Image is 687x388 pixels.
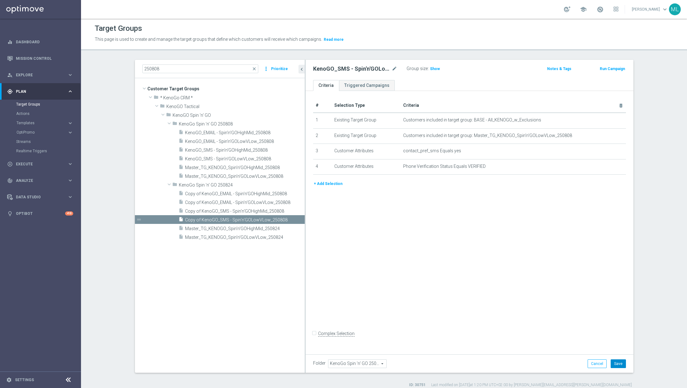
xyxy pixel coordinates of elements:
button: play_circle_outline Execute keyboard_arrow_right [7,162,74,167]
span: Master_TG_KENOGO_Spin&#x27;n&#x27;GOHighMid_250808 [185,165,305,170]
i: equalizer [7,39,13,45]
i: folder [160,103,165,111]
a: Triggered Campaigns [339,80,395,91]
div: Streams [16,137,80,146]
i: gps_fixed [7,89,13,94]
div: Templates [17,121,67,125]
span: Master_TG_KENOGO_Spin'n'GOHighMid_250824 [185,226,305,231]
span: Customers included in target group: BASE - All_KENOGO_w_Exclusions [403,117,541,123]
a: Streams [16,139,65,144]
label: Complex Selection [318,331,355,337]
i: folder [166,112,171,119]
span: KenoGo Spin 'n' GO 250824 [179,182,305,188]
label: : [428,66,429,71]
button: equalizer Dashboard [7,40,74,45]
i: keyboard_arrow_right [67,177,73,183]
span: KenoGO Spin &#x27;n&#x27; GO [173,113,305,118]
span: contact_pref_sms Equals yes [403,148,461,154]
div: Data Studio keyboard_arrow_right [7,195,74,200]
span: Customer Target Groups [147,84,305,93]
button: Mission Control [7,56,74,61]
i: insert_drive_file [179,217,184,224]
i: folder [172,121,177,128]
span: Show [430,67,440,71]
button: lightbulb Optibot +10 [7,211,74,216]
td: Existing Target Group [332,113,401,128]
label: Folder [313,361,326,366]
a: Dashboard [16,34,73,50]
button: Templates keyboard_arrow_right [16,121,74,125]
button: gps_fixed Plan keyboard_arrow_right [7,89,74,94]
div: OptiPromo [17,130,67,134]
button: Prioritize [270,65,289,73]
span: KenoGO_EMAIL - Spin&#x27;n&#x27;GOHighMid_250808 [185,130,305,135]
span: Master_TG_KENOGO_Spin&#x27;n&#x27;GOLowVLow_250808 [185,174,305,179]
span: Data Studio [16,195,67,199]
a: Optibot [16,205,65,222]
td: 2 [313,128,332,144]
h1: Target Groups [95,24,142,33]
a: Realtime Triggers [16,149,65,154]
i: keyboard_arrow_right [67,88,73,94]
span: KenoGO_SMS - Spin&#x27;n&#x27;GOHighMid_250808 [185,148,305,153]
span: KenoGO Tactical [166,104,305,109]
span: Phone Verification Status Equals VERIFIED [403,164,486,169]
i: insert_drive_file [179,164,184,172]
span: OptiPromo [17,130,61,134]
button: Save [611,359,626,368]
i: insert_drive_file [179,173,184,180]
i: keyboard_arrow_right [67,194,73,200]
span: Copy of KenoGO_SMS - Spin'n'GOLowVLow_250808 [185,217,305,223]
td: 3 [313,144,332,159]
div: +10 [65,211,73,215]
div: Dashboard [7,34,73,50]
span: Execute [16,162,67,166]
i: keyboard_arrow_right [67,120,73,126]
i: insert_drive_file [179,199,184,206]
i: settings [6,377,12,383]
span: keyboard_arrow_down [661,6,668,13]
i: more_vert [263,64,269,73]
div: OptiPromo [16,128,80,137]
div: Execute [7,161,67,167]
span: This page is used to create and manage the target groups that define which customers will receive... [95,37,322,42]
button: OptiPromo keyboard_arrow_right [16,130,74,135]
h2: KenoGO_SMS - Spin'n'GOLowVLow_250824 [313,65,390,73]
i: insert_drive_file [179,147,184,154]
td: Existing Target Group [332,128,401,144]
label: ID: 30751 [409,382,426,388]
button: chevron_left [298,65,305,73]
span: Analyze [16,179,67,182]
i: insert_drive_file [179,208,184,215]
i: chevron_left [299,66,305,72]
span: Templates [17,121,61,125]
span: * KenoGo CRM * [160,95,305,101]
input: Quick find group or folder [142,64,259,73]
td: 1 [313,113,332,128]
i: insert_drive_file [179,130,184,137]
i: person_search [7,72,13,78]
td: 4 [313,159,332,175]
span: Copy of KenoGO_SMS - Spin'n'GOHighMid_250808 [185,209,305,214]
a: Actions [16,111,65,116]
i: insert_drive_file [179,234,184,241]
button: Run Campaign [599,65,626,72]
i: keyboard_arrow_right [67,161,73,167]
i: folder [154,95,159,102]
span: Copy of KenoGO_EMAIL - Spin'n'GOLowVLow_250808 [185,200,305,205]
label: Group size [407,66,428,71]
label: Last modified on [DATE] at 1:20 PM UTC+02:00 by [PERSON_NAME][EMAIL_ADDRESS][PERSON_NAME][DOMAIN_... [431,382,632,388]
div: Target Groups [16,100,80,109]
i: folder [172,182,177,189]
div: Explore [7,72,67,78]
button: Notes & Tags [546,65,572,72]
i: insert_drive_file [179,225,184,233]
div: Optibot [7,205,73,222]
span: Customers included in target group: Master_TG_KENOGO_Spin'n'GOLowVLow_250808 [403,133,572,138]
